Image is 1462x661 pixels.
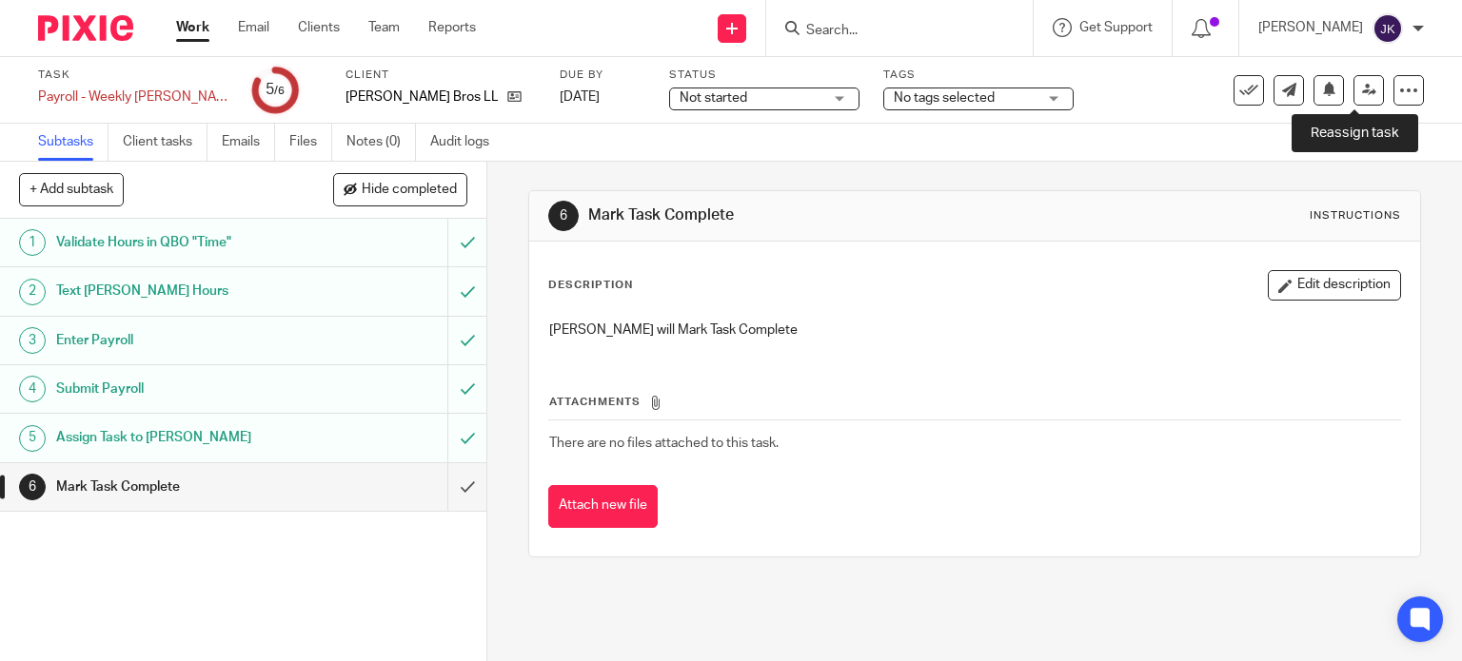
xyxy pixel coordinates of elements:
a: Emails [222,124,275,161]
a: Files [289,124,332,161]
p: [PERSON_NAME] [1258,18,1363,37]
a: Email [238,18,269,37]
div: 4 [19,376,46,402]
button: Hide completed [333,173,467,205]
input: Search [804,23,976,40]
div: 1 [19,229,46,256]
label: Status [669,68,859,83]
h1: Validate Hours in QBO "Time" [56,228,305,257]
h1: Enter Payroll [56,326,305,355]
span: There are no files attached to this task. [549,437,779,450]
a: Clients [298,18,340,37]
button: Attach new file [548,485,658,528]
h1: Mark Task Complete [588,205,1015,225]
span: No tags selected [894,91,995,105]
a: Subtasks [38,124,109,161]
p: [PERSON_NAME] will Mark Task Complete [549,321,1401,340]
img: svg%3E [1373,13,1403,44]
div: 6 [19,474,46,500]
a: Work [176,18,209,37]
span: [DATE] [560,90,600,104]
a: Client tasks [123,124,207,161]
div: 3 [19,327,46,354]
small: /6 [274,86,285,96]
label: Due by [560,68,645,83]
span: Not started [680,91,747,105]
p: Description [548,278,633,293]
a: Audit logs [430,124,504,161]
h1: Submit Payroll [56,375,305,403]
img: Pixie [38,15,133,41]
div: 6 [548,201,579,231]
h1: Text [PERSON_NAME] Hours [56,277,305,305]
div: Payroll - Weekly Barlow [38,87,228,107]
div: Payroll - Weekly [PERSON_NAME] [38,87,228,107]
div: 5 [19,425,46,452]
div: 2 [19,279,46,305]
h1: Assign Task to [PERSON_NAME] [56,423,305,452]
button: + Add subtask [19,173,124,205]
button: Edit description [1268,270,1401,301]
a: Reports [428,18,476,37]
span: Hide completed [362,183,457,198]
div: Instructions [1310,208,1401,224]
label: Tags [883,68,1074,83]
div: 5 [266,79,285,101]
a: Notes (0) [346,124,416,161]
h1: Mark Task Complete [56,473,305,501]
span: Get Support [1079,21,1153,34]
label: Client [346,68,536,83]
span: Attachments [549,397,641,407]
p: [PERSON_NAME] Bros LLC [346,87,498,107]
a: Team [368,18,400,37]
label: Task [38,68,228,83]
